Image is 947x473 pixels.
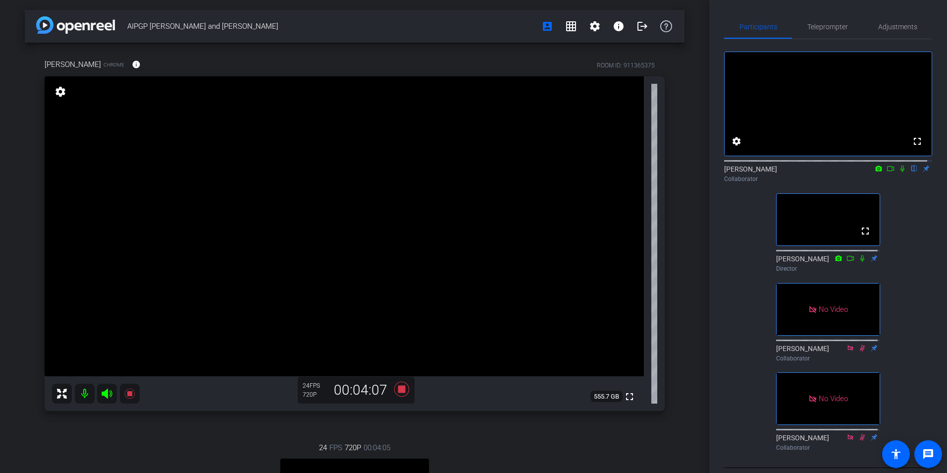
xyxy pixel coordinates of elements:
[908,164,920,173] mat-icon: flip
[53,86,67,98] mat-icon: settings
[739,23,777,30] span: Participants
[45,59,101,70] span: [PERSON_NAME]
[724,175,932,183] div: Collaborator
[345,442,361,453] span: 720P
[36,16,115,34] img: app-logo
[819,304,848,313] span: No Video
[541,20,553,32] mat-icon: account_box
[303,382,327,390] div: 24
[911,135,923,147] mat-icon: fullscreen
[776,344,880,363] div: [PERSON_NAME]
[590,391,623,403] span: 555.7 GB
[127,16,535,36] span: AIPGP [PERSON_NAME] and [PERSON_NAME]
[319,442,327,453] span: 24
[776,443,880,452] div: Collaborator
[776,354,880,363] div: Collaborator
[878,23,917,30] span: Adjustments
[890,448,902,460] mat-icon: accessibility
[613,20,625,32] mat-icon: info
[565,20,577,32] mat-icon: grid_on
[364,442,390,453] span: 00:04:05
[776,254,880,273] div: [PERSON_NAME]
[819,394,848,403] span: No Video
[132,60,141,69] mat-icon: info
[724,164,932,183] div: [PERSON_NAME]
[327,382,394,399] div: 00:04:07
[310,382,320,389] span: FPS
[636,20,648,32] mat-icon: logout
[807,23,848,30] span: Teleprompter
[776,264,880,273] div: Director
[303,391,327,399] div: 720P
[731,135,742,147] mat-icon: settings
[329,442,342,453] span: FPS
[922,448,934,460] mat-icon: message
[776,433,880,452] div: [PERSON_NAME]
[589,20,601,32] mat-icon: settings
[624,391,635,403] mat-icon: fullscreen
[597,61,655,70] div: ROOM ID: 911365375
[104,61,124,68] span: Chrome
[859,225,871,237] mat-icon: fullscreen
